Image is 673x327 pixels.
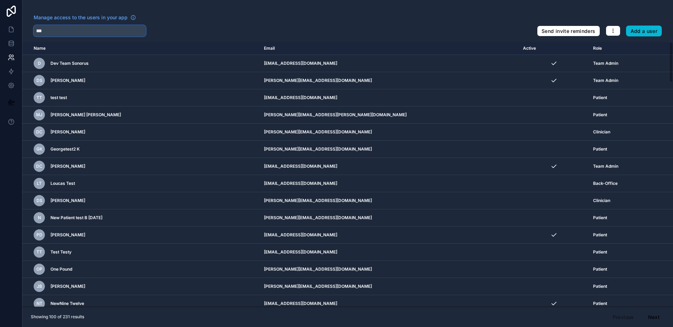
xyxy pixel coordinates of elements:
[50,129,85,135] span: [PERSON_NAME]
[593,284,607,289] span: Patient
[643,311,665,323] button: Next
[593,146,607,152] span: Patient
[260,89,519,106] td: [EMAIL_ADDRESS][DOMAIN_NAME]
[50,301,84,306] span: NewNine Twelve
[50,284,85,289] span: [PERSON_NAME]
[36,301,42,306] span: NT
[593,232,607,238] span: Patient
[36,232,42,238] span: PD
[260,244,519,261] td: [EMAIL_ADDRESS][DOMAIN_NAME]
[36,129,42,135] span: DC
[36,198,42,203] span: DS
[593,198,610,203] span: Clinician
[50,249,72,255] span: Test Testy
[589,42,647,55] th: Role
[38,215,41,221] span: N
[593,215,607,221] span: Patient
[260,158,519,175] td: [EMAIL_ADDRESS][DOMAIN_NAME]
[260,42,519,55] th: Email
[36,249,42,255] span: TT
[593,249,607,255] span: Patient
[260,261,519,278] td: [PERSON_NAME][EMAIL_ADDRESS][DOMAIN_NAME]
[260,55,519,72] td: [EMAIL_ADDRESS][DOMAIN_NAME]
[593,181,618,186] span: Back-Office
[22,42,260,55] th: Name
[50,95,67,100] span: test test
[50,215,102,221] span: New Patient test B [DATE]
[593,301,607,306] span: Patient
[36,78,42,83] span: DS
[31,314,84,320] span: Showing 100 of 231 results
[50,112,121,118] span: [PERSON_NAME] [PERSON_NAME]
[593,129,610,135] span: Clinician
[519,42,589,55] th: Active
[260,141,519,158] td: [PERSON_NAME][EMAIL_ADDRESS][DOMAIN_NAME]
[593,112,607,118] span: Patient
[260,192,519,209] td: [PERSON_NAME][EMAIL_ADDRESS][DOMAIN_NAME]
[593,78,618,83] span: Team Admin
[50,198,85,203] span: [PERSON_NAME]
[36,112,42,118] span: MJ
[36,266,42,272] span: OP
[260,106,519,124] td: [PERSON_NAME][EMAIL_ADDRESS][PERSON_NAME][DOMAIN_NAME]
[593,266,607,272] span: Patient
[50,181,75,186] span: Loucas Test
[34,14,136,21] a: Manage access to the users in your app
[260,227,519,244] td: [EMAIL_ADDRESS][DOMAIN_NAME]
[50,163,85,169] span: [PERSON_NAME]
[37,284,42,289] span: JB
[593,163,618,169] span: Team Admin
[260,175,519,192] td: [EMAIL_ADDRESS][DOMAIN_NAME]
[22,42,673,307] div: scrollable content
[537,26,600,37] button: Send invite reminders
[34,14,128,21] span: Manage access to the users in your app
[260,124,519,141] td: [PERSON_NAME][EMAIL_ADDRESS][DOMAIN_NAME]
[38,61,41,66] span: D
[50,61,89,66] span: Dev Team Sonorus
[593,95,607,100] span: Patient
[626,26,662,37] button: Add a user
[36,146,42,152] span: GK
[260,209,519,227] td: [PERSON_NAME][EMAIL_ADDRESS][DOMAIN_NAME]
[260,278,519,295] td: [PERSON_NAME][EMAIL_ADDRESS][DOMAIN_NAME]
[260,295,519,312] td: [EMAIL_ADDRESS][DOMAIN_NAME]
[260,72,519,89] td: [PERSON_NAME][EMAIL_ADDRESS][DOMAIN_NAME]
[593,61,618,66] span: Team Admin
[36,95,42,100] span: tt
[50,266,72,272] span: One Pound
[50,146,80,152] span: Georgetest2 K
[50,78,85,83] span: [PERSON_NAME]
[36,163,42,169] span: DC
[50,232,85,238] span: [PERSON_NAME]
[37,181,42,186] span: LT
